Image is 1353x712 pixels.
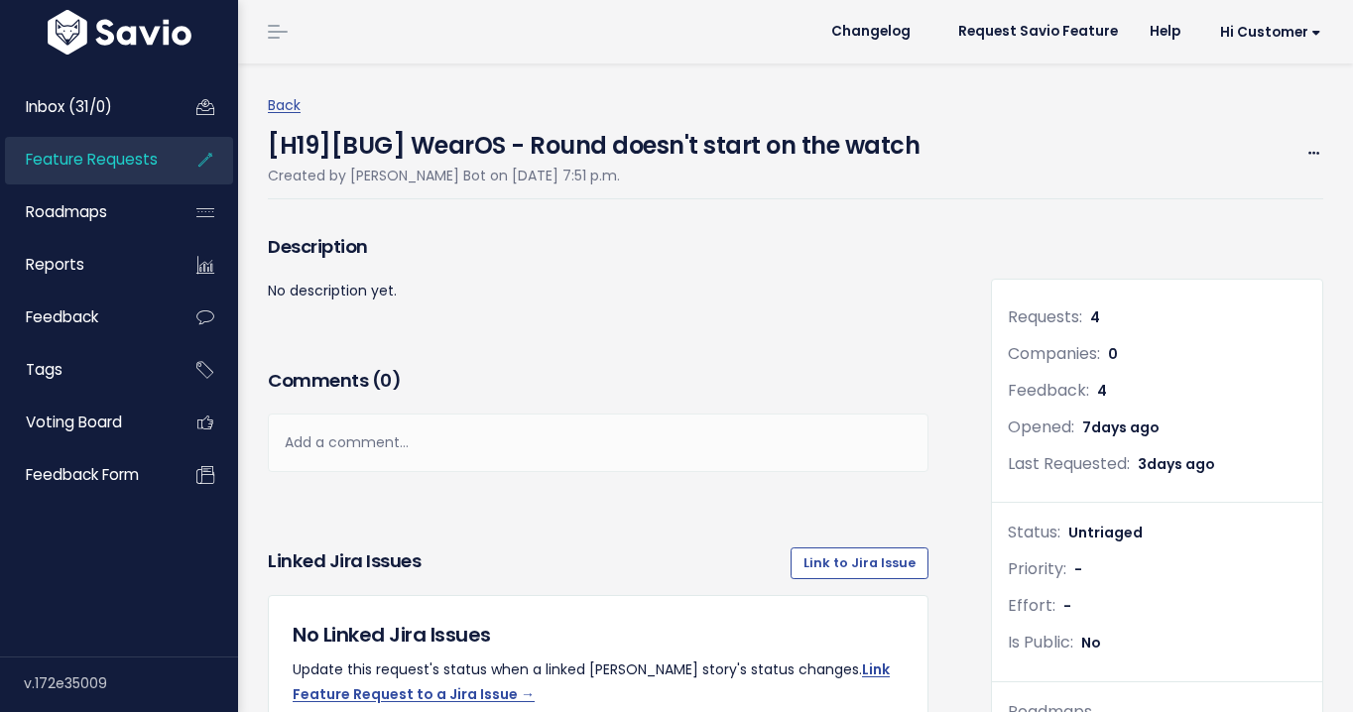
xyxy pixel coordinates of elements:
h3: Linked Jira issues [268,547,421,579]
span: Last Requested: [1008,452,1130,475]
a: Hi Customer [1196,17,1337,48]
span: Inbox (31/0) [26,96,112,117]
a: Voting Board [5,400,165,445]
a: Inbox (31/0) [5,84,165,130]
span: Untriaged [1068,523,1143,542]
span: - [1063,596,1071,616]
span: 7 [1082,417,1160,437]
span: Feedback [26,306,98,327]
a: Link to Jira Issue [791,547,928,579]
h3: Description [268,233,928,261]
span: 3 [1138,454,1215,474]
span: days ago [1147,454,1215,474]
h3: Comments ( ) [268,367,928,395]
div: v.172e35009 [24,657,238,709]
a: Request Savio Feature [942,17,1134,47]
span: Companies: [1008,342,1100,365]
a: Feedback form [5,452,165,498]
p: Update this request's status when a linked [PERSON_NAME] story's status changes. [293,657,904,707]
span: Is Public: [1008,631,1073,653]
span: 4 [1090,307,1100,327]
span: days ago [1091,417,1160,437]
span: Roadmaps [26,201,107,222]
h4: [H19][BUG] WearOS - Round doesn't start on the watch [268,118,920,164]
a: Feedback [5,295,165,340]
p: No description yet. [268,279,928,303]
span: 4 [1097,381,1107,401]
span: Hi Customer [1220,25,1321,40]
span: Tags [26,359,62,380]
span: Feature Requests [26,149,158,170]
span: No [1081,633,1101,653]
span: Reports [26,254,84,275]
a: Tags [5,347,165,393]
span: Priority: [1008,557,1066,580]
span: Status: [1008,521,1060,543]
span: Voting Board [26,412,122,432]
span: Opened: [1008,415,1074,438]
a: Roadmaps [5,189,165,235]
span: Feedback: [1008,379,1089,402]
span: Feedback form [26,464,139,485]
span: 0 [1108,344,1118,364]
span: Changelog [831,25,911,39]
span: Effort: [1008,594,1055,617]
a: Back [268,95,301,115]
span: Requests: [1008,305,1082,328]
a: Feature Requests [5,137,165,182]
span: - [1074,559,1082,579]
img: logo-white.9d6f32f41409.svg [43,10,196,55]
a: Reports [5,242,165,288]
div: Add a comment... [268,414,928,472]
h5: No Linked Jira Issues [293,620,904,650]
span: 0 [380,368,392,393]
span: Created by [PERSON_NAME] Bot on [DATE] 7:51 p.m. [268,166,620,185]
a: Help [1134,17,1196,47]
